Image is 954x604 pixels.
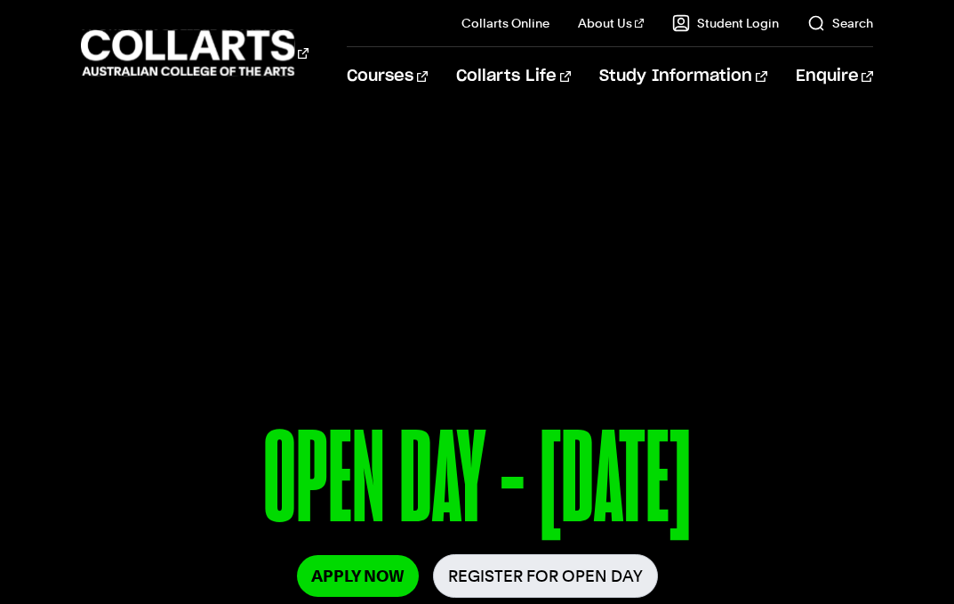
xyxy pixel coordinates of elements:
[807,14,873,32] a: Search
[297,555,419,597] a: Apply Now
[433,554,658,598] a: Register for Open Day
[347,47,428,106] a: Courses
[456,47,571,106] a: Collarts Life
[672,14,779,32] a: Student Login
[578,14,644,32] a: About Us
[796,47,873,106] a: Enquire
[599,47,766,106] a: Study Information
[81,28,302,78] div: Go to homepage
[461,14,549,32] a: Collarts Online
[81,414,873,553] p: OPEN DAY - [DATE]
